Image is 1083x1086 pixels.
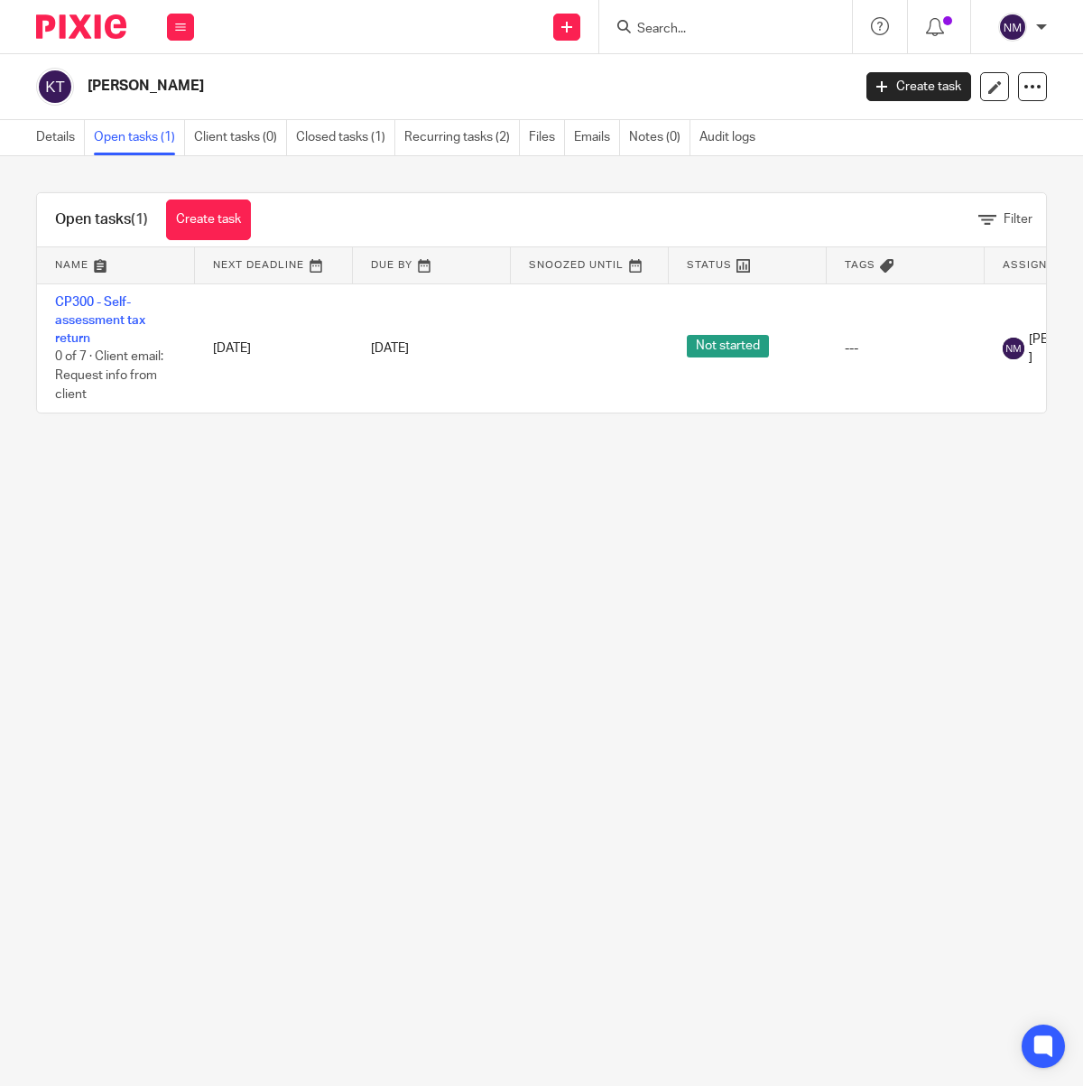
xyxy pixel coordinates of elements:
[195,283,353,413] td: [DATE]
[404,120,520,155] a: Recurring tasks (2)
[194,120,287,155] a: Client tasks (0)
[94,120,185,155] a: Open tasks (1)
[845,339,967,357] div: ---
[55,296,145,346] a: CP300 - Self-assessment tax return
[699,120,764,155] a: Audit logs
[55,351,163,401] span: 0 of 7 · Client email: Request info from client
[687,260,732,270] span: Status
[36,68,74,106] img: svg%3E
[36,120,85,155] a: Details
[55,210,148,229] h1: Open tasks
[131,212,148,227] span: (1)
[866,72,971,101] a: Create task
[1004,213,1032,226] span: Filter
[629,120,690,155] a: Notes (0)
[998,13,1027,42] img: svg%3E
[36,14,126,39] img: Pixie
[529,260,624,270] span: Snoozed Until
[1003,338,1024,359] img: svg%3E
[296,120,395,155] a: Closed tasks (1)
[635,22,798,38] input: Search
[166,200,251,240] a: Create task
[371,342,409,355] span: [DATE]
[574,120,620,155] a: Emails
[88,77,689,96] h2: [PERSON_NAME]
[845,260,875,270] span: Tags
[687,335,769,357] span: Not started
[529,120,565,155] a: Files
